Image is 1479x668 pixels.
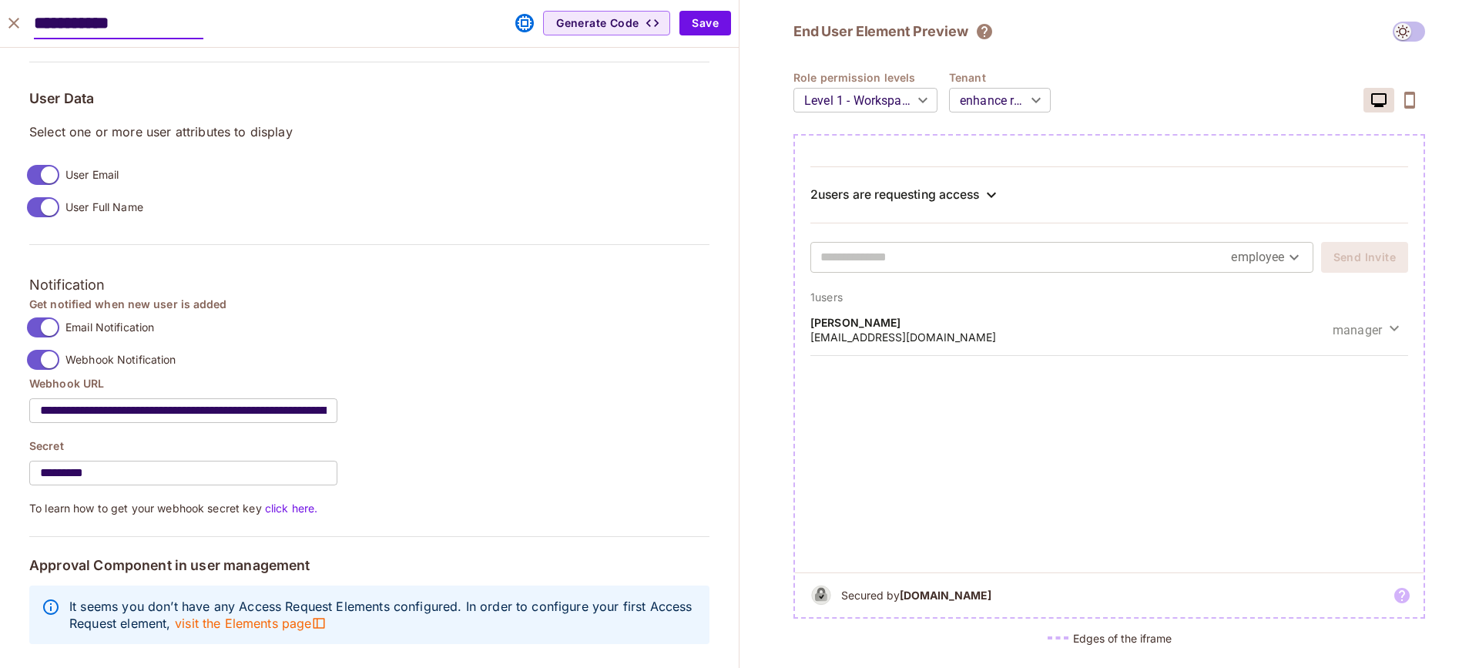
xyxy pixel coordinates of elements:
[975,22,994,41] svg: The element will only show tenant specific content. No user information will be visible across te...
[810,315,996,330] h4: [PERSON_NAME]
[175,615,326,632] span: visit the Elements page
[29,123,709,140] p: Select one or more user attributes to display
[1073,631,1172,646] h5: Edges of the iframe
[810,330,996,344] h5: [EMAIL_ADDRESS][DOMAIN_NAME]
[29,558,709,573] h5: Approval Component in user management
[29,438,709,453] h4: Secret
[900,589,991,602] b: [DOMAIN_NAME]
[29,274,709,297] h3: Notification
[29,376,709,391] h4: Webhook URL
[949,70,1062,85] h4: Tenant
[29,501,709,515] p: To learn how to get your webhook secret key
[262,502,318,515] a: click here.
[1231,245,1303,270] div: employee
[1325,317,1408,342] button: manager
[810,290,1408,304] p: 1 users
[29,297,709,311] h4: Get notified when new user is added
[65,352,176,367] span: Webhook Notification
[679,11,731,35] button: Save
[793,22,968,41] h2: End User Element Preview
[69,598,697,632] p: It seems you don’t have any Access Request Elements configured. In order to configure your first ...
[515,14,534,32] svg: This element was embedded
[65,320,154,334] span: Email Notification
[1333,321,1382,339] span: manager
[841,588,991,603] h5: Secured by
[29,91,709,106] h5: User Data
[1321,242,1408,273] button: Send Invite
[807,581,835,609] img: b&w logo
[793,79,937,122] div: Level 1 - Workspace Owner
[65,200,143,214] span: User Full Name
[543,11,670,35] button: Generate Code
[810,187,979,203] div: 2 users are requesting access
[65,167,119,182] span: User Email
[793,70,949,85] h4: Role permission levels
[949,79,1051,122] div: enhance revolutionary e-commerce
